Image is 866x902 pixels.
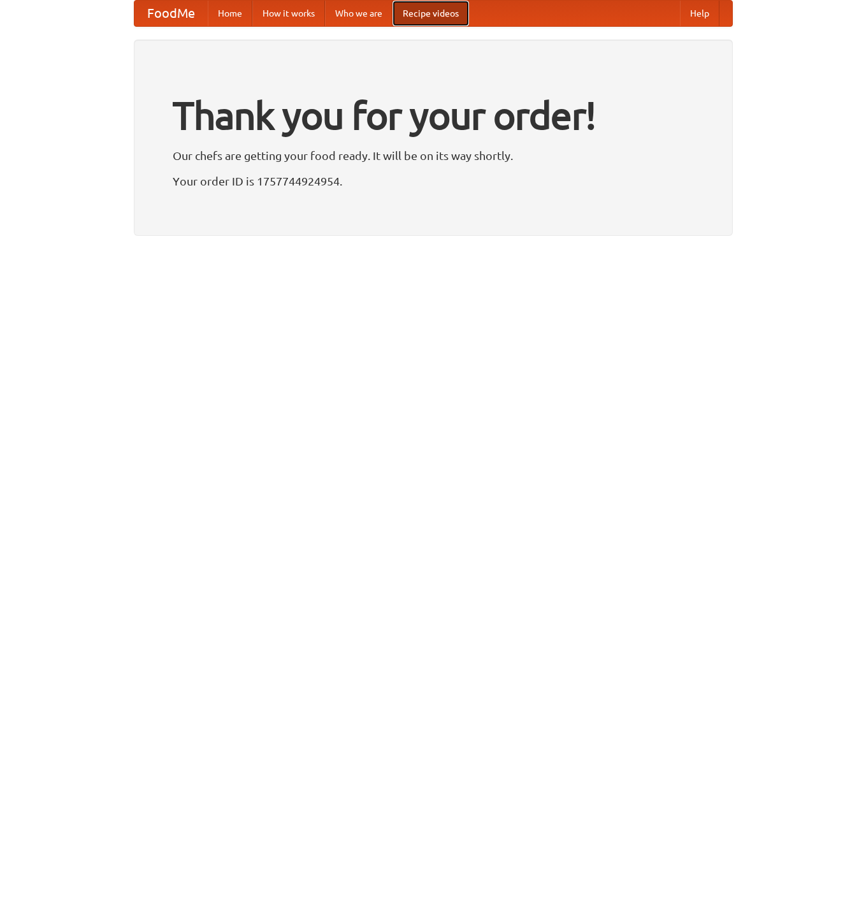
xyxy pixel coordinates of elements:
[173,85,694,146] h1: Thank you for your order!
[325,1,393,26] a: Who we are
[173,171,694,191] p: Your order ID is 1757744924954.
[134,1,208,26] a: FoodMe
[208,1,252,26] a: Home
[393,1,469,26] a: Recipe videos
[173,146,694,165] p: Our chefs are getting your food ready. It will be on its way shortly.
[252,1,325,26] a: How it works
[680,1,719,26] a: Help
